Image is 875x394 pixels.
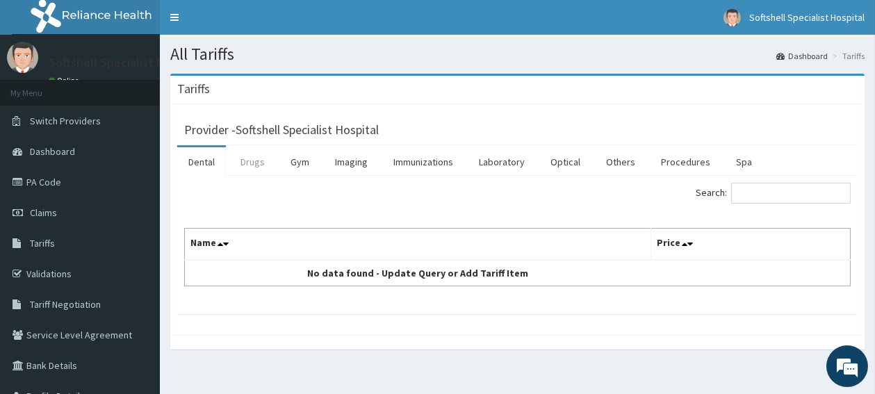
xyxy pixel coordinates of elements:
[30,145,75,158] span: Dashboard
[228,7,261,40] div: Minimize live chat window
[26,69,56,104] img: d_794563401_company_1708531726252_794563401
[651,229,850,261] th: Price
[749,11,865,24] span: Softshell Specialist Hospital
[725,147,763,177] a: Spa
[468,147,536,177] a: Laboratory
[72,78,234,96] div: Chat with us now
[279,147,320,177] a: Gym
[696,183,851,204] label: Search:
[185,229,651,261] th: Name
[177,147,226,177] a: Dental
[595,147,646,177] a: Others
[185,260,651,286] td: No data found - Update Query or Add Tariff Item
[49,76,82,85] a: Online
[7,254,265,302] textarea: Type your message and hit 'Enter'
[30,237,55,249] span: Tariffs
[776,50,828,62] a: Dashboard
[170,45,865,63] h1: All Tariffs
[731,183,851,204] input: Search:
[30,206,57,219] span: Claims
[539,147,591,177] a: Optical
[49,56,202,69] p: Softshell Specialist Hospital
[650,147,721,177] a: Procedures
[829,50,865,62] li: Tariffs
[81,112,192,252] span: We're online!
[723,9,741,26] img: User Image
[229,147,276,177] a: Drugs
[324,147,379,177] a: Imaging
[177,83,210,95] h3: Tariffs
[184,124,379,136] h3: Provider - Softshell Specialist Hospital
[382,147,464,177] a: Immunizations
[30,115,101,127] span: Switch Providers
[7,42,38,73] img: User Image
[30,298,101,311] span: Tariff Negotiation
